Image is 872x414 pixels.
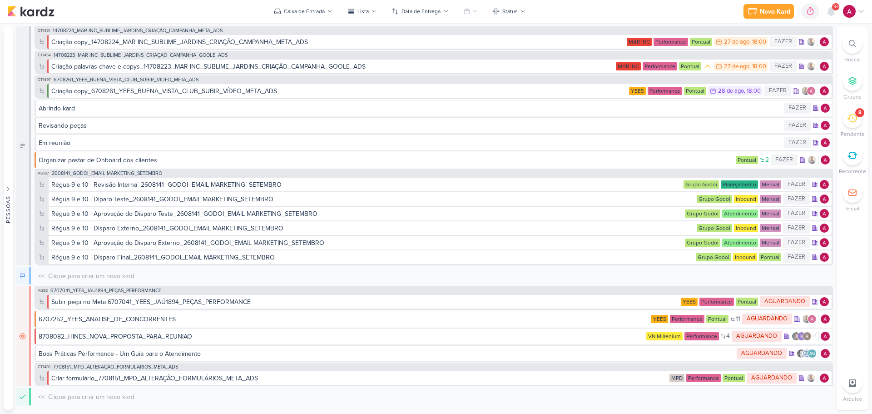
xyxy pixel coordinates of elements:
div: AGUARDANDO [16,286,31,386]
img: Eduardo Quaresma [797,332,806,341]
div: Responsável: Alessandra Gomes [821,104,830,113]
div: Régua 9 e 10 | Aprovação do Disparo Externo_2608141_GODOI_EMAIL MARKETING_SETEMBRO [51,238,324,248]
div: Colaboradores: Renata Brandão, Caroline Traven De Andrade, Aline Gimenez Graciano [797,349,819,358]
img: Alessandra Gomes [821,104,830,113]
img: Iara Santos [807,37,816,46]
div: Mensal [760,224,781,232]
div: Responsável: Alessandra Gomes [821,349,830,358]
div: 8708082_HINES_NOVA_PROPOSTA_PARA_REUNIAO [39,332,192,341]
div: Performance [670,315,704,323]
img: Alessandra Gomes [820,224,829,233]
div: FAZER [770,36,797,47]
img: Alessandra Gomes [820,297,829,306]
p: Arquivo [843,395,862,403]
span: AG88 [37,288,49,293]
div: Responsável: Alessandra Gomes [820,297,829,306]
img: Alessandra Gomes [821,155,830,165]
div: Organizar pastar de Onboard dos clientes [39,155,734,165]
div: Atendimento [722,209,758,218]
p: AG [809,352,815,356]
div: Pontual [679,62,701,70]
div: Régua 9 e 10 | Aprovação do Disparo Teste_2608141_GODOI_EMAIL MARKETING_SETEMBRO [51,209,683,219]
div: Abrindo kard [39,104,782,113]
div: Criação palavras-chave e copys_14708223_MAR INC_SUBLIME_JARDINS_CRIAÇÃO_CAMPANHA_GOOLE_ADS [51,62,614,71]
div: Performance [654,38,688,46]
div: Performance [643,62,677,70]
img: Iara Santos [801,86,810,95]
div: FAZER [783,223,810,234]
span: CT1401 [37,364,51,369]
div: FAZER [770,61,797,72]
img: Iara Santos [808,155,817,165]
img: Alessandra Gomes [820,253,829,262]
div: FInalizado [16,388,31,405]
div: Colaboradores: Iara Santos [807,374,818,383]
div: Grupo Godoi [696,253,731,261]
div: Responsável: Alessandra Gomes [821,155,830,165]
div: Responsável: Alessandra Gomes [820,253,829,262]
div: Grupo Godoi [685,209,720,218]
div: , 18:00 [749,64,766,70]
div: Pontual [706,315,728,323]
div: , 18:00 [744,88,761,94]
div: Em reunião [39,138,782,148]
div: FAZER [771,155,798,165]
div: Responsável: Alessandra Gomes [820,62,829,71]
div: FAZER [783,194,810,205]
p: Email [846,205,859,213]
div: FAZER [784,137,811,148]
div: Pessoas [4,195,12,223]
div: Inbound [734,195,758,203]
img: Alessandra Gomes [820,238,829,247]
div: Régua 9 e 10 | Revisão Interna_2608141_GODOI_EMAIL MARKETING_SETEMBRO [51,180,282,190]
div: Criação copy_6708261_YEES_BUENA_VISTA_CLUB_SUBIR_VÍDEO_META_ADS [51,86,277,96]
div: Régua 9 e 10 | Aprovação do Disparo Teste_2608141_GODOI_EMAIL MARKETING_SETEMBRO [51,209,317,219]
div: 8708082_HINES_NOVA_PROPOSTA_PARA_REUNIAO [39,332,644,341]
div: Régua 9 e 10 | Disparo Externo_2608141_GODOI_EMAIL MARKETING_SETEMBRO [51,224,695,233]
div: 27 de ago [724,64,749,70]
div: Responsável: Alessandra Gomes [820,238,829,247]
div: FAZER [783,208,810,219]
div: FAZENDO [16,267,31,284]
div: Responsável: Alessandra Gomes [820,37,829,46]
img: Alessandra Gomes [820,62,829,71]
li: Ctrl + F [837,34,868,64]
div: Responsável: Alessandra Gomes [821,332,830,341]
span: 14708223_MAR INC_SUBLIME_JARDINS_CRIAÇÃO_CAMPANHA_GOOLE_ADS [54,53,228,58]
span: 6707041_YEES_JAÚ1894_PEÇAS_PERFORMANCE [50,288,161,293]
button: Pessoas [4,26,13,410]
div: VN Millenium [646,332,683,340]
div: Prioridade Média [703,62,712,71]
div: Atendimento [722,239,758,247]
div: Pontual [723,374,745,382]
div: Responsável: Alessandra Gomes [820,195,829,204]
div: Pontual [684,87,706,95]
div: Régua 9 e 10 | Disparo Final_2608141_GODOI_EMAIL MARKETING_SETEMBRO [51,253,275,262]
div: YEES [651,315,668,323]
div: 6707252_YEES_ANALISE_DE_CONCORRENTES [39,314,649,324]
span: 9+ [833,3,838,10]
div: Criação copy_14708224_MAR INC_SUBLIME_JARDINS_CRIAÇÃO_CAMPANHA_META_ADS [51,37,308,47]
div: Criar formulário_7708151_MPD_ALTERAÇÃO_FORMULÁRIOS_META_ADS [51,374,668,383]
img: Alessandra Gomes [821,349,830,358]
div: Grupo Godoi [684,180,719,189]
div: Colaboradores: Iara Santos [808,155,819,165]
div: Colaboradores: Iara Santos, Alessandra Gomes [802,314,819,324]
img: Alessandra Gomes [821,314,830,324]
div: Criação copy_14708224_MAR INC_SUBLIME_JARDINS_CRIAÇÃO_CAMPANHA_META_ADS [51,37,625,47]
div: Subir peça no Meta 6707041_YEES_JAÚ1894_PEÇAS_PERFORMANCE [51,297,251,307]
span: CT1497 [37,77,52,82]
div: Régua 9 e 10 | Disparo Final_2608141_GODOI_EMAIL MARKETING_SETEMBRO [51,253,694,262]
div: Colaboradores: Iara Santos, Alessandra Gomes [801,86,818,95]
div: FAZER [784,120,811,131]
div: Performance [699,298,734,306]
img: Alessandra Gomes [820,195,829,204]
div: AGUARDANDO [742,314,792,324]
p: Pendente [841,130,865,138]
div: FAZER [783,237,810,248]
button: Novo Kard [743,4,794,19]
img: Alessandra Gomes [843,5,856,18]
div: MPD [669,374,684,382]
img: Nelito Junior [792,332,801,341]
span: 7708151_MPD_ALTERAÇÃO_FORMULÁRIOS_META_ADS [53,364,178,369]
